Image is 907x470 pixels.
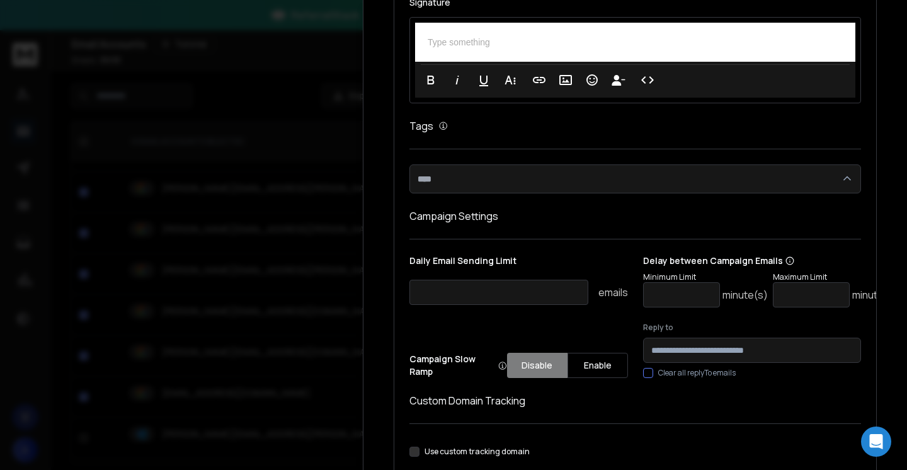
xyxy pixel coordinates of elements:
h1: Custom Domain Tracking [409,393,861,408]
label: Use custom tracking domain [425,447,530,457]
label: Clear all replyTo emails [658,368,736,378]
button: Insert Image (⌘P) [554,67,578,93]
button: More Text [498,67,522,93]
p: Maximum Limit [773,272,898,282]
button: Italic (⌘I) [445,67,469,93]
p: emails [598,285,628,300]
button: Insert Unsubscribe Link [607,67,630,93]
button: Code View [636,67,659,93]
button: Bold (⌘B) [419,67,443,93]
button: Emoticons [580,67,604,93]
h1: Tags [409,118,433,134]
p: Minimum Limit [643,272,768,282]
p: Daily Email Sending Limit [409,255,628,272]
p: Delay between Campaign Emails [643,255,898,267]
button: Enable [568,353,628,378]
div: Open Intercom Messenger [861,427,891,457]
button: Disable [507,353,568,378]
p: Campaign Slow Ramp [409,353,507,378]
p: minute(s) [852,287,898,302]
h1: Campaign Settings [409,209,861,224]
button: Insert Link (⌘K) [527,67,551,93]
label: Reply to [643,323,862,333]
p: minute(s) [722,287,768,302]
